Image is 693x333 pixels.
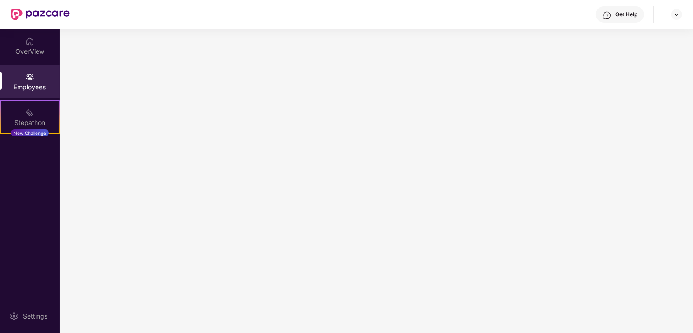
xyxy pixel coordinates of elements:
[9,312,19,321] img: svg+xml;base64,PHN2ZyBpZD0iU2V0dGluZy0yMHgyMCIgeG1sbnM9Imh0dHA6Ly93d3cudzMub3JnLzIwMDAvc3ZnIiB3aW...
[11,9,70,20] img: New Pazcare Logo
[25,37,34,46] img: svg+xml;base64,PHN2ZyBpZD0iSG9tZSIgeG1sbnM9Imh0dHA6Ly93d3cudzMub3JnLzIwMDAvc3ZnIiB3aWR0aD0iMjAiIG...
[25,73,34,82] img: svg+xml;base64,PHN2ZyBpZD0iRW1wbG95ZWVzIiB4bWxucz0iaHR0cDovL3d3dy53My5vcmcvMjAwMC9zdmciIHdpZHRoPS...
[11,129,49,137] div: New Challenge
[20,312,50,321] div: Settings
[673,11,680,18] img: svg+xml;base64,PHN2ZyBpZD0iRHJvcGRvd24tMzJ4MzIiIHhtbG5zPSJodHRwOi8vd3d3LnczLm9yZy8yMDAwL3N2ZyIgd2...
[615,11,637,18] div: Get Help
[1,118,59,127] div: Stepathon
[25,108,34,117] img: svg+xml;base64,PHN2ZyB4bWxucz0iaHR0cDovL3d3dy53My5vcmcvMjAwMC9zdmciIHdpZHRoPSIyMSIgaGVpZ2h0PSIyMC...
[603,11,612,20] img: svg+xml;base64,PHN2ZyBpZD0iSGVscC0zMngzMiIgeG1sbnM9Imh0dHA6Ly93d3cudzMub3JnLzIwMDAvc3ZnIiB3aWR0aD...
